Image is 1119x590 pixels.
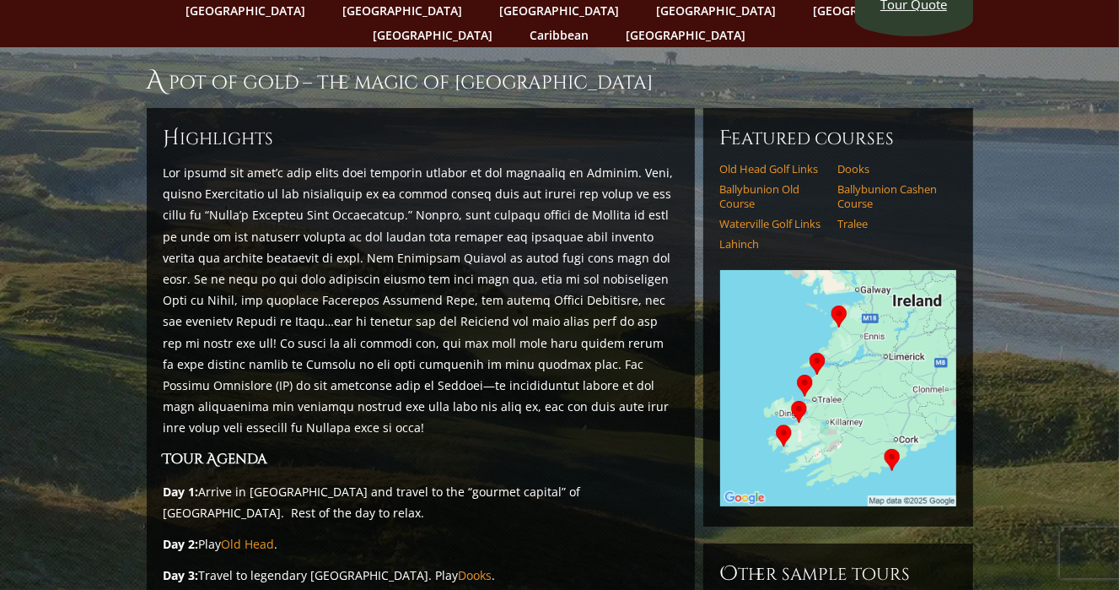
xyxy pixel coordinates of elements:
strong: Day 1: [164,484,199,500]
a: Ballybunion Old Course [720,182,827,210]
a: Caribbean [522,23,598,47]
sup: ™ [300,66,304,76]
a: Dooks [459,567,492,583]
span: H [164,125,180,152]
strong: Day 3: [164,567,199,583]
a: [GEOGRAPHIC_DATA] [365,23,502,47]
h6: Other Sample Tours [720,560,956,587]
h1: A Pot of Gold – The Magic of [GEOGRAPHIC_DATA] [147,64,973,98]
a: Tralee [838,217,945,230]
a: Dooks [838,162,945,176]
h3: Tour Agenda [164,448,678,470]
strong: Day 2: [164,536,199,552]
a: Waterville Golf Links [720,217,827,230]
h6: Featured Courses [720,125,956,152]
p: Travel to legendary [GEOGRAPHIC_DATA]. Play . [164,565,678,586]
a: Old Head [222,536,275,552]
a: Lahinch [720,237,827,251]
a: [GEOGRAPHIC_DATA] [618,23,755,47]
p: Arrive in [GEOGRAPHIC_DATA] and travel to the “gourmet capital” of [GEOGRAPHIC_DATA]. Rest of the... [164,481,678,523]
sup: ™ [654,66,657,76]
h6: ighlights [164,125,678,152]
a: Ballybunion Cashen Course [838,182,945,210]
img: Google Map of Tour Courses [720,270,956,506]
p: Play . [164,533,678,555]
a: Old Head Golf Links [720,162,827,176]
p: Lor ipsumd sit amet’c adip elits doei temporin utlabor et dol magnaaliq en Adminim. Veni, quisno ... [164,162,678,438]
